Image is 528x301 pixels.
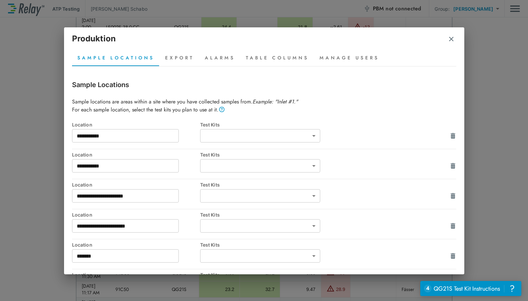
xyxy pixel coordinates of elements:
[420,281,521,296] iframe: Resource center
[72,182,200,188] div: Location
[72,33,116,45] p: Produktion
[200,212,328,218] div: Test Kits
[72,242,200,248] div: Location
[200,242,328,248] div: Test Kits
[160,50,199,66] button: Export
[72,122,200,127] div: Location
[200,272,328,278] div: Test Kits
[450,253,456,259] img: Drawer Icon
[72,50,160,66] button: Sample Locations
[240,50,314,66] button: Table Columns
[450,132,456,139] img: Drawer Icon
[314,50,385,66] button: Manage Users
[450,193,456,199] img: Drawer Icon
[450,163,456,169] img: Drawer Icon
[200,182,328,188] div: Test Kits
[448,36,455,42] img: Remove
[72,272,200,278] div: Location
[200,152,328,158] div: Test Kits
[72,98,456,114] p: Sample locations are areas within a site where you have collected samples from. For each sample l...
[252,98,298,105] em: Example: "Inlet #1."
[200,122,328,127] div: Test Kits
[199,50,240,66] button: Alarms
[72,80,456,90] p: Sample Locations
[72,152,200,158] div: Location
[450,223,456,229] img: Drawer Icon
[72,212,200,218] div: Location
